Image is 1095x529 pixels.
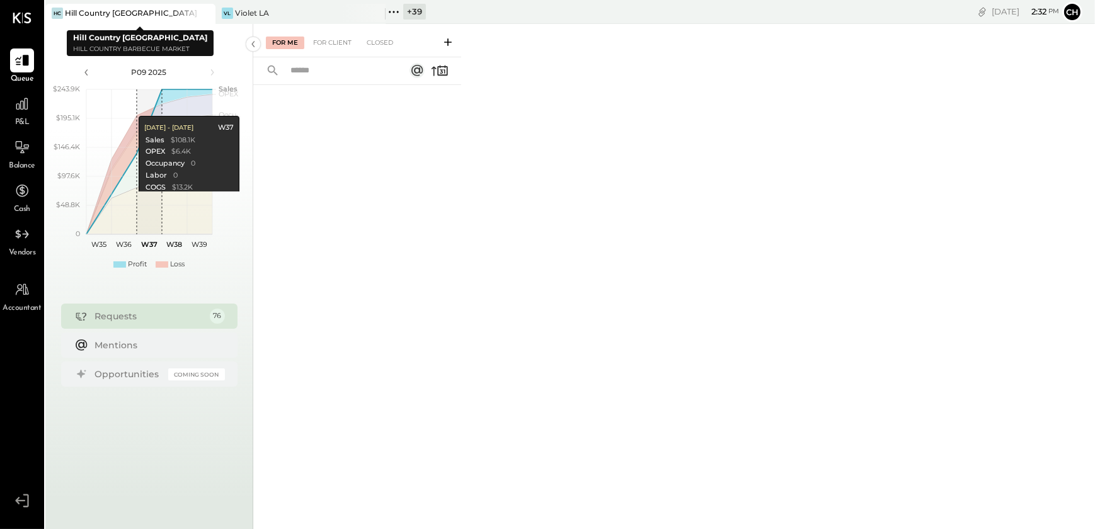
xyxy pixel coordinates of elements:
a: Queue [1,48,43,85]
div: $6.4K [171,147,191,157]
div: $108.1K [171,135,195,145]
div: 0 [173,171,178,181]
div: Opportunities [95,368,162,380]
div: For Client [307,37,358,49]
div: Violet LA [235,8,269,18]
p: Hill Country Barbecue Market [73,44,207,55]
div: Loss [170,259,185,270]
text: W37 [141,240,158,249]
text: Occu... [219,110,240,119]
text: W38 [166,240,182,249]
a: Cash [1,179,43,215]
a: Vendors [1,222,43,259]
div: Closed [360,37,399,49]
div: 0 [191,159,195,169]
text: $195.1K [56,113,80,122]
div: Sales [146,135,164,145]
div: Profit [128,259,147,270]
div: VL [222,8,233,19]
text: W39 [192,240,207,249]
span: Balance [9,161,35,172]
span: P&L [15,117,30,128]
div: P09 2025 [96,67,203,77]
div: Mentions [95,339,219,351]
span: Queue [11,74,34,85]
div: $13.2K [172,183,193,193]
div: copy link [976,5,989,18]
div: Occupancy [146,159,185,169]
text: $146.4K [54,142,80,151]
div: Hill Country [GEOGRAPHIC_DATA] [65,8,197,18]
text: Sales [219,84,238,93]
div: HC [52,8,63,19]
span: Vendors [9,247,36,259]
div: + 39 [403,4,426,20]
div: Labor [146,171,167,181]
div: Coming Soon [168,368,225,380]
div: For Me [266,37,304,49]
a: Accountant [1,278,43,314]
text: $243.9K [53,84,80,93]
div: Requests [95,310,204,322]
text: OPEX [219,89,239,98]
div: OPEX [146,147,165,157]
text: 0 [76,229,80,238]
text: $97.6K [57,171,80,180]
a: Balance [1,135,43,172]
text: W36 [116,240,132,249]
a: P&L [1,92,43,128]
div: [DATE] - [DATE] [144,123,193,132]
div: COGS [146,183,166,193]
b: Hill Country [GEOGRAPHIC_DATA] [73,33,207,42]
div: W37 [218,123,234,133]
span: Cash [14,204,30,215]
span: Accountant [3,303,42,314]
text: $48.8K [56,200,80,209]
div: [DATE] [992,6,1059,18]
div: 76 [210,309,225,324]
button: Ch [1062,2,1082,22]
text: W35 [91,240,106,249]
